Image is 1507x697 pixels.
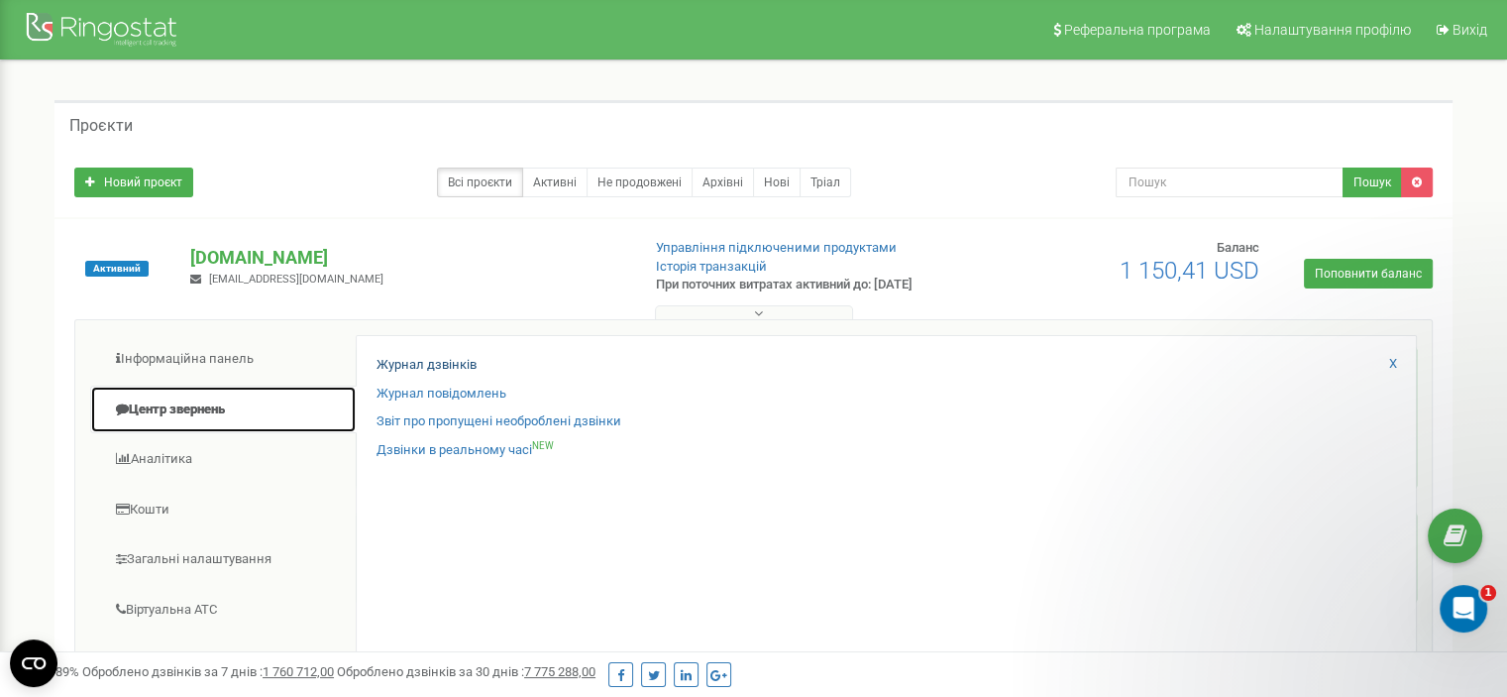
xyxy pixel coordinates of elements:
span: 1 150,41 USD [1120,257,1259,285]
a: Історія транзакцій [656,259,767,274]
span: Оброблено дзвінків за 30 днів : [337,664,595,679]
a: Віртуальна АТС [90,586,357,635]
a: X [1389,355,1397,374]
u: 7 775 288,00 [524,664,595,679]
a: Журнал дзвінків [377,356,477,375]
a: Новий проєкт [74,168,193,197]
button: Open CMP widget [10,639,57,687]
a: Наскрізна аналітика [90,636,357,684]
a: Нові [753,168,801,197]
a: Центр звернень [90,386,357,434]
iframe: Intercom live chat [1440,585,1487,633]
p: При поточних витратах активний до: [DATE] [656,276,973,294]
u: 1 760 712,00 [263,664,334,679]
a: Поповнити баланс [1304,259,1433,289]
span: Баланс [1217,240,1259,255]
sup: NEW [532,440,554,451]
span: Реферальна програма [1064,22,1211,38]
a: Тріал [800,168,851,197]
p: [DOMAIN_NAME] [190,245,623,271]
span: Оброблено дзвінків за 7 днів : [82,664,334,679]
span: Налаштування профілю [1254,22,1411,38]
button: Пошук [1343,168,1402,197]
input: Пошук [1116,168,1344,197]
a: Управління підключеними продуктами [656,240,897,255]
span: Активний [85,261,149,277]
a: Інформаційна панель [90,335,357,384]
a: Кошти [90,486,357,534]
a: Активні [522,168,588,197]
a: Архівні [692,168,754,197]
span: [EMAIL_ADDRESS][DOMAIN_NAME] [209,273,383,286]
h5: Проєкти [69,117,133,135]
a: Всі проєкти [437,168,523,197]
a: Аналiтика [90,435,357,484]
a: Звіт про пропущені необроблені дзвінки [377,412,621,431]
span: Вихід [1453,22,1487,38]
a: Журнал повідомлень [377,385,506,404]
a: Не продовжені [587,168,693,197]
span: 1 [1480,585,1496,601]
a: Дзвінки в реальному часіNEW [377,441,554,460]
a: Загальні налаштування [90,535,357,584]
